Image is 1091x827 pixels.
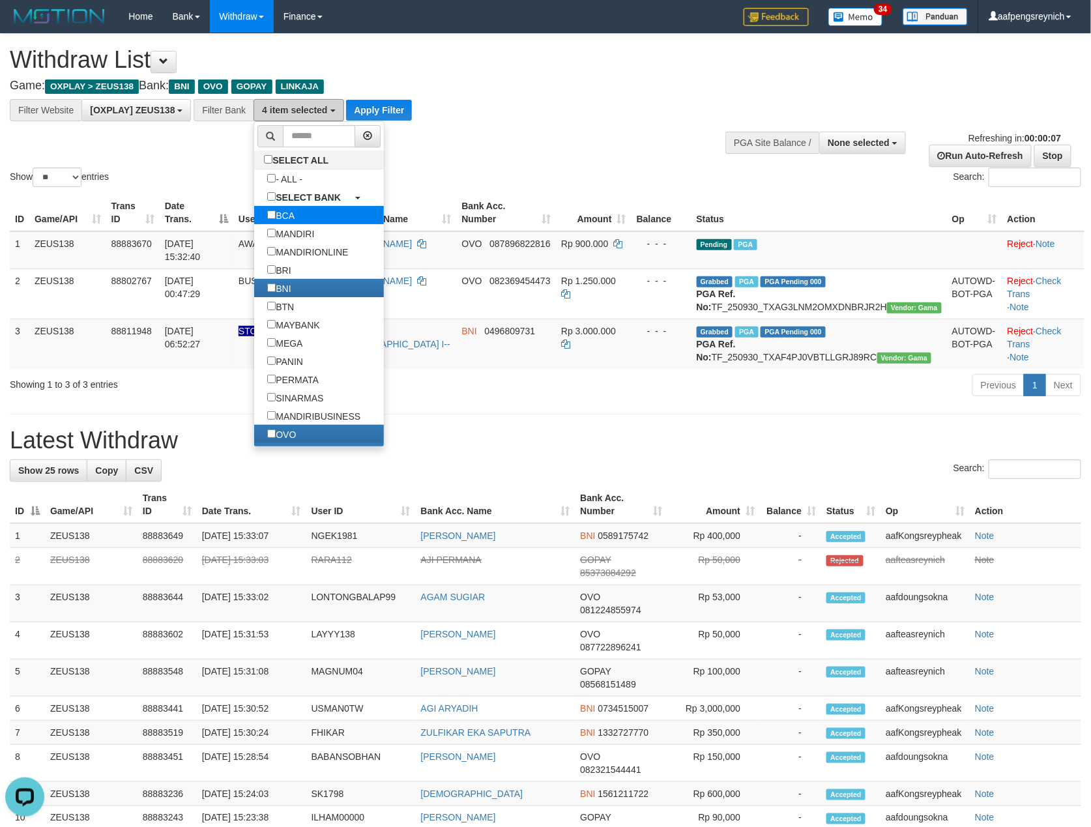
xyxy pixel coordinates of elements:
span: Vendor URL: https://trx31.1velocity.biz [887,302,942,313]
td: [DATE] 15:30:24 [197,721,306,745]
a: Note [975,789,995,799]
td: ZEUS138 [45,660,138,697]
input: SINARMAS [267,393,276,401]
td: ZEUS138 [45,548,138,585]
span: Marked by aafsreyleap [735,326,758,338]
span: Copy 1332727770 to clipboard [598,727,649,738]
span: PGA Pending [761,326,826,338]
span: OXPLAY > ZEUS138 [45,80,139,94]
th: Action [1002,194,1084,231]
input: BNI [267,283,276,292]
label: BNI [254,279,304,297]
td: · · [1002,268,1084,319]
td: 6 [10,697,45,721]
td: 2 [10,548,45,585]
td: 1 [10,523,45,548]
input: SELECT BANK [267,192,276,201]
button: Apply Filter [346,100,412,121]
a: Note [975,592,995,602]
a: CSV [126,459,162,482]
span: BNI [580,789,595,799]
span: GOPAY [231,80,272,94]
img: panduan.png [903,8,968,25]
td: ZEUS138 [45,622,138,660]
a: Note [975,629,995,639]
span: AWA1983 [239,239,279,249]
span: Grabbed [697,326,733,338]
label: MANDIRIONLINE [254,242,361,261]
td: aafdoungsokna [880,745,970,782]
div: Filter Website [10,99,81,121]
span: Copy 081224855974 to clipboard [580,605,641,615]
button: Open LiveChat chat widget [5,5,44,44]
td: ZEUS138 [45,721,138,745]
img: Feedback.jpg [744,8,809,26]
span: GOPAY [580,813,611,823]
span: BUSIN12 [239,276,276,286]
td: 5 [10,660,45,697]
a: [DEMOGRAPHIC_DATA] [421,789,523,799]
a: [PERSON_NAME] [421,813,496,823]
input: MANDIRIONLINE [267,247,276,255]
td: ZEUS138 [29,231,106,269]
span: GOPAY [580,666,611,676]
th: Date Trans.: activate to sort column descending [160,194,233,231]
h4: Game: Bank: [10,80,714,93]
th: Bank Acc. Number: activate to sort column ascending [575,486,667,523]
td: LONTONGBALAP99 [306,585,416,622]
td: - [760,745,821,782]
a: Note [975,751,995,762]
th: Amount: activate to sort column ascending [667,486,760,523]
a: IMAM [DEMOGRAPHIC_DATA] I-- [337,326,450,349]
label: BRI [254,261,304,279]
td: TF_250930_TXAG3LNM2OMXDNBRJR2H [691,268,947,319]
span: 88883670 [111,239,152,249]
td: ZEUS138 [45,697,138,721]
span: Copy 0734515007 to clipboard [598,703,649,714]
a: Previous [972,374,1025,396]
h1: Withdraw List [10,47,714,73]
span: Accepted [826,728,866,739]
b: PGA Ref. No: [697,289,736,312]
div: Filter Bank [194,99,254,121]
span: Rp 900.000 [561,239,608,249]
span: [OXPLAY] ZEUS138 [90,105,175,115]
td: MAGNUM04 [306,660,416,697]
input: MANDIRI [267,229,276,237]
span: Vendor URL: https://trx31.1velocity.biz [877,353,932,364]
td: · [1002,231,1084,269]
span: Accepted [826,752,866,763]
td: - [760,721,821,745]
td: TF_250930_TXAF4PJ0VBTLLGRJ89RC [691,319,947,369]
td: 88883548 [138,660,197,697]
input: MEGA [267,338,276,347]
input: MANDIRIBUSINESS [267,411,276,420]
button: [OXPLAY] ZEUS138 [81,99,191,121]
a: Reject [1008,326,1034,336]
a: Check Trans [1008,276,1062,299]
span: BNI [462,326,477,336]
span: [DATE] 00:47:29 [165,276,201,299]
input: Search: [989,459,1081,479]
label: PANIN [254,352,316,370]
span: Grabbed [697,276,733,287]
td: LAYYY138 [306,622,416,660]
td: - [760,523,821,548]
td: Rp 53,000 [667,585,760,622]
button: None selected [819,132,906,154]
span: OVO [462,239,482,249]
a: Reject [1008,276,1034,286]
input: OVO [267,429,276,438]
span: LINKAJA [276,80,325,94]
th: Status [691,194,947,231]
td: 88883236 [138,782,197,806]
span: 88802767 [111,276,152,286]
a: Note [975,666,995,676]
span: Accepted [826,667,866,678]
span: OVO [580,592,600,602]
span: Rejected [826,555,863,566]
td: aafteasreynich [880,548,970,585]
a: [PERSON_NAME] [421,530,496,541]
span: Copy 1561211722 to clipboard [598,789,649,799]
td: USMAN0TW [306,697,416,721]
